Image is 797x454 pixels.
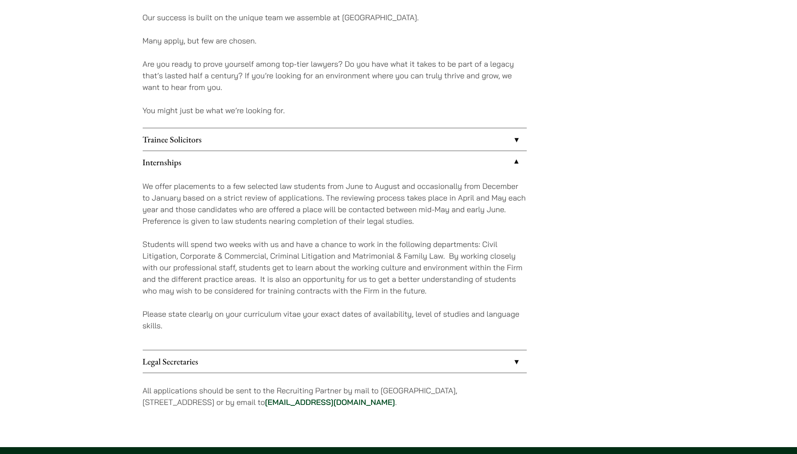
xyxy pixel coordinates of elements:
[143,238,527,296] p: Students will spend two weeks with us and have a chance to work in the following departments: Civ...
[143,308,527,331] p: Please state clearly on your curriculum vitae your exact dates of availability, level of studies ...
[143,58,527,93] p: Are you ready to prove yourself among top-tier lawyers? Do you have what it takes to be part of a...
[143,385,527,408] p: All applications should be sent to the Recruiting Partner by mail to [GEOGRAPHIC_DATA], [STREET_A...
[143,173,527,350] div: Internships
[265,397,395,407] a: [EMAIL_ADDRESS][DOMAIN_NAME]
[143,180,527,227] p: We offer placements to a few selected law students from June to August and occasionally from Dece...
[143,35,527,46] p: Many apply, but few are chosen.
[143,128,527,151] a: Trainee Solicitors
[143,12,527,23] p: Our success is built on the unique team we assemble at [GEOGRAPHIC_DATA].
[143,151,527,173] a: Internships
[143,350,527,373] a: Legal Secretaries
[143,105,527,116] p: You might just be what we’re looking for.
